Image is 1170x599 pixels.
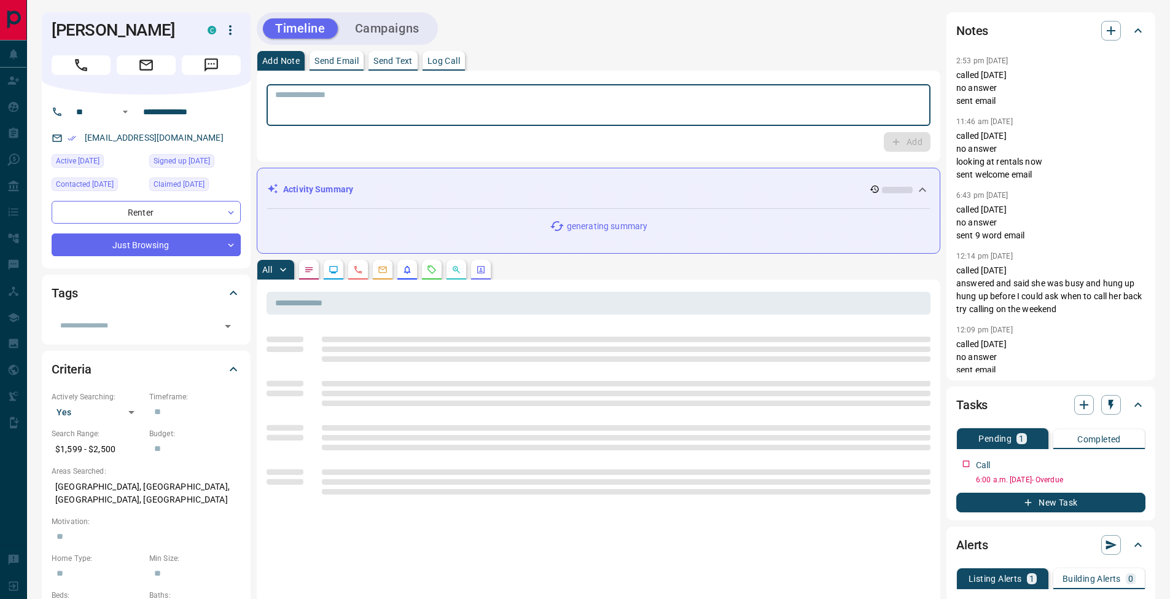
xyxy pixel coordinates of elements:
p: Log Call [427,57,460,65]
button: Campaigns [343,18,432,39]
p: Timeframe: [149,391,241,402]
p: Send Text [373,57,413,65]
p: called [DATE] no answer sent email [956,69,1145,108]
div: Criteria [52,354,241,384]
p: Budget: [149,428,241,439]
p: All [262,265,272,274]
p: 1 [1029,574,1034,583]
p: Listing Alerts [969,574,1022,583]
div: Tags [52,278,241,308]
p: 11:46 am [DATE] [956,117,1013,126]
p: 12:09 pm [DATE] [956,326,1013,334]
h2: Criteria [52,359,92,379]
p: 0 [1128,574,1133,583]
svg: Agent Actions [476,265,486,275]
p: called [DATE] no answer looking at rentals now sent welcome email [956,130,1145,181]
span: Signed up [DATE] [154,155,210,167]
div: Yes [52,402,143,422]
span: Contacted [DATE] [56,178,114,190]
svg: Calls [353,265,363,275]
svg: Notes [304,265,314,275]
p: generating summary [567,220,647,233]
h2: Alerts [956,535,988,555]
span: Claimed [DATE] [154,178,205,190]
div: Tue Jan 16 2024 [149,154,241,171]
a: [EMAIL_ADDRESS][DOMAIN_NAME] [85,133,224,143]
span: Message [182,55,241,75]
p: 12:14 pm [DATE] [956,252,1013,260]
p: Activity Summary [283,183,353,196]
p: [GEOGRAPHIC_DATA], [GEOGRAPHIC_DATA], [GEOGRAPHIC_DATA], [GEOGRAPHIC_DATA] [52,477,241,510]
div: Activity Summary [267,178,930,201]
span: Email [117,55,176,75]
div: Renter [52,201,241,224]
h2: Tags [52,283,77,303]
p: Motivation: [52,516,241,527]
p: Min Size: [149,553,241,564]
svg: Email Verified [68,134,76,143]
div: Mon Sep 15 2025 [52,154,143,171]
svg: Opportunities [451,265,461,275]
h2: Notes [956,21,988,41]
button: Open [118,104,133,119]
div: Notes [956,16,1145,45]
p: Pending [978,434,1012,443]
p: called [DATE] answered and said she was busy and hung up hung up before I could ask when to call ... [956,264,1145,316]
button: Open [219,318,236,335]
p: Areas Searched: [52,466,241,477]
svg: Lead Browsing Activity [329,265,338,275]
div: Tasks [956,390,1145,420]
p: called [DATE] no answer sent email [956,338,1145,377]
p: Home Type: [52,553,143,564]
button: Timeline [263,18,338,39]
p: Send Email [314,57,359,65]
button: New Task [956,493,1145,512]
p: called [DATE] no answer sent 9 word email [956,203,1145,242]
p: Building Alerts [1063,574,1121,583]
div: Thu Apr 03 2025 [149,178,241,195]
svg: Requests [427,265,437,275]
svg: Emails [378,265,388,275]
p: Completed [1077,435,1121,444]
p: Search Range: [52,428,143,439]
span: Call [52,55,111,75]
p: 6:43 pm [DATE] [956,191,1008,200]
span: Active [DATE] [56,155,99,167]
svg: Listing Alerts [402,265,412,275]
p: 1 [1019,434,1024,443]
h2: Tasks [956,395,988,415]
p: Call [976,459,991,472]
p: 2:53 pm [DATE] [956,57,1008,65]
div: Just Browsing [52,233,241,256]
p: $1,599 - $2,500 [52,439,143,460]
p: 6:00 a.m. [DATE] - Overdue [976,474,1145,485]
p: Actively Searching: [52,391,143,402]
h1: [PERSON_NAME] [52,20,189,40]
div: Alerts [956,530,1145,560]
div: condos.ca [208,26,216,34]
div: Wed Sep 10 2025 [52,178,143,195]
p: Add Note [262,57,300,65]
